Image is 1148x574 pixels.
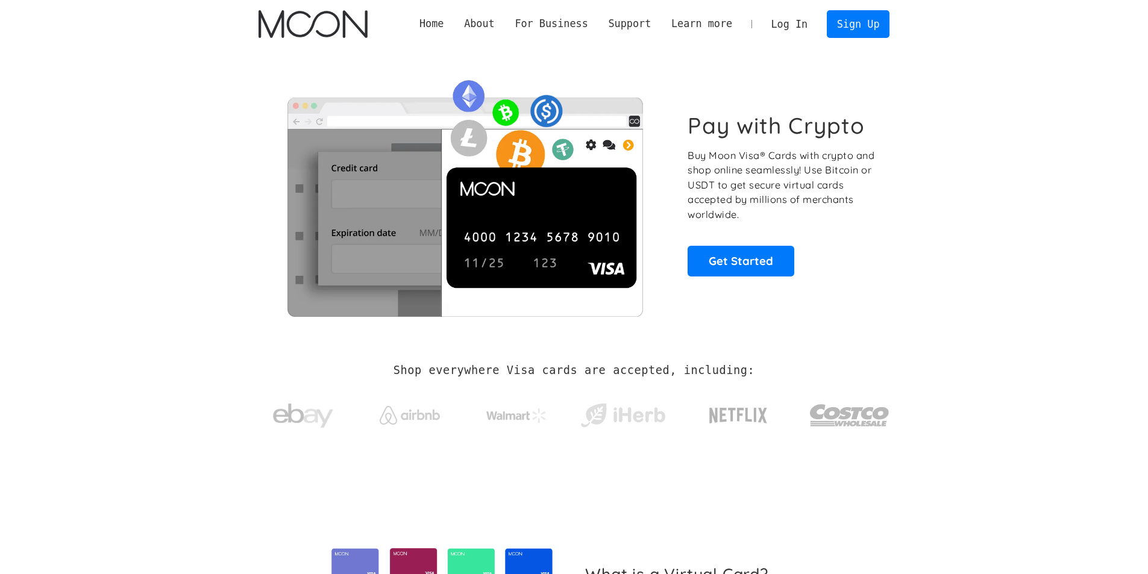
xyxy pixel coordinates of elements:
a: iHerb [578,388,668,437]
div: Support [598,16,661,31]
div: About [464,16,495,31]
a: Log In [761,11,818,37]
a: Costco [809,381,890,444]
a: Home [409,16,454,31]
div: Learn more [661,16,742,31]
img: Moon Logo [259,10,368,38]
img: Moon Cards let you spend your crypto anywhere Visa is accepted. [259,72,671,316]
a: ebay [259,385,348,441]
h2: Shop everywhere Visa cards are accepted, including: [394,364,754,377]
img: Walmart [486,408,547,423]
p: Buy Moon Visa® Cards with crypto and shop online seamlessly! Use Bitcoin or USDT to get secure vi... [688,148,876,222]
div: Learn more [671,16,732,31]
a: Walmart [471,396,561,429]
h1: Pay with Crypto [688,112,865,139]
div: Support [608,16,651,31]
a: Airbnb [365,394,454,431]
a: Netflix [685,388,792,437]
a: Get Started [688,246,794,276]
div: About [454,16,504,31]
img: Airbnb [380,406,440,425]
div: For Business [505,16,598,31]
a: home [259,10,368,38]
img: ebay [273,397,333,435]
a: Sign Up [827,10,889,37]
div: For Business [515,16,588,31]
img: Costco [809,393,890,438]
img: Netflix [708,401,768,431]
img: iHerb [578,400,668,431]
